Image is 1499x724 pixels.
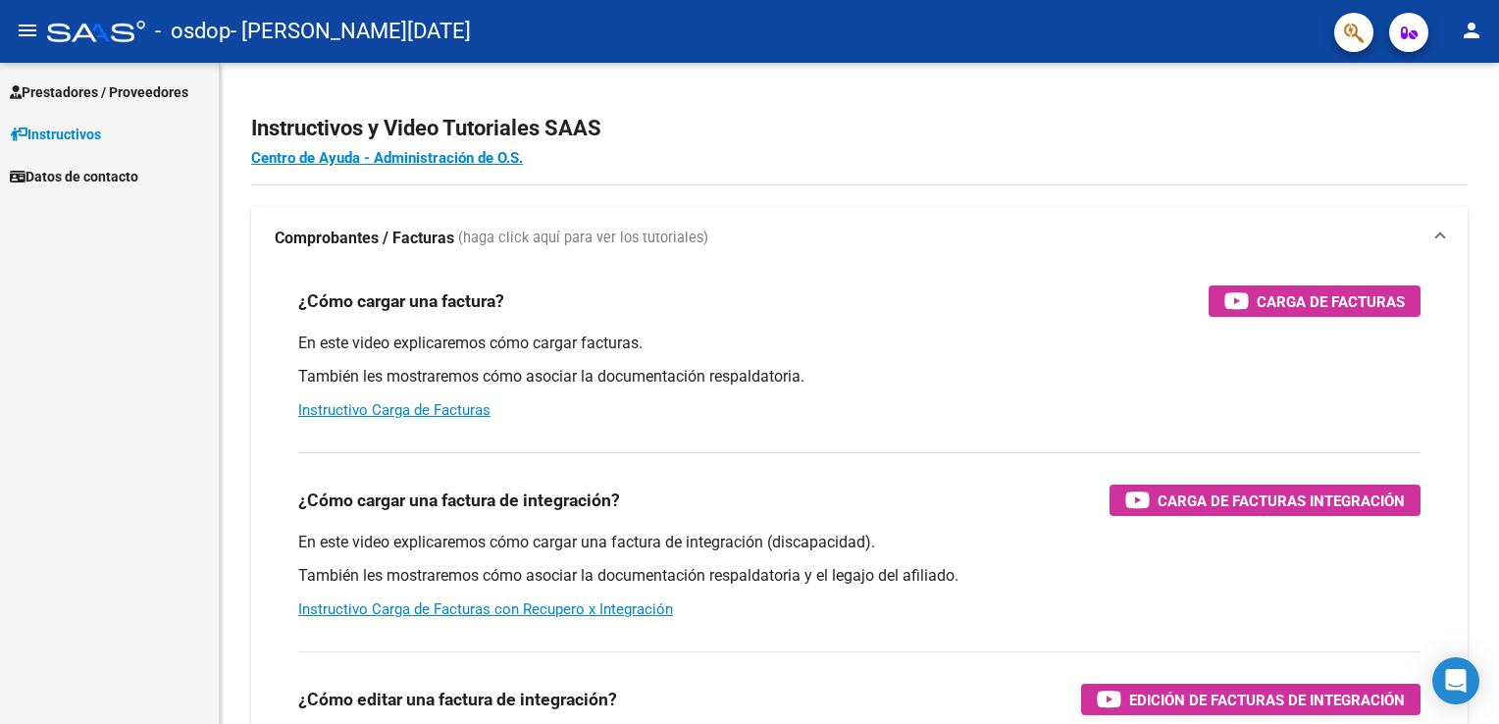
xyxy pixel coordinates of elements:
[10,81,188,103] span: Prestadores / Proveedores
[298,686,617,713] h3: ¿Cómo editar una factura de integración?
[298,600,673,618] a: Instructivo Carga de Facturas con Recupero x Integración
[298,401,491,419] a: Instructivo Carga de Facturas
[10,124,101,145] span: Instructivos
[458,228,708,249] span: (haga click aquí para ver los tutoriales)
[1209,285,1421,317] button: Carga de Facturas
[1432,657,1479,704] div: Open Intercom Messenger
[16,19,39,42] mat-icon: menu
[1110,485,1421,516] button: Carga de Facturas Integración
[251,110,1468,147] h2: Instructivos y Video Tutoriales SAAS
[1081,684,1421,715] button: Edición de Facturas de integración
[1257,289,1405,314] span: Carga de Facturas
[298,287,504,315] h3: ¿Cómo cargar una factura?
[251,207,1468,270] mat-expansion-panel-header: Comprobantes / Facturas (haga click aquí para ver los tutoriales)
[1129,688,1405,712] span: Edición de Facturas de integración
[298,532,1421,553] p: En este video explicaremos cómo cargar una factura de integración (discapacidad).
[298,565,1421,587] p: También les mostraremos cómo asociar la documentación respaldatoria y el legajo del afiliado.
[251,149,523,167] a: Centro de Ayuda - Administración de O.S.
[275,228,454,249] strong: Comprobantes / Facturas
[298,487,620,514] h3: ¿Cómo cargar una factura de integración?
[298,366,1421,388] p: También les mostraremos cómo asociar la documentación respaldatoria.
[155,10,231,53] span: - osdop
[10,166,138,187] span: Datos de contacto
[1158,489,1405,513] span: Carga de Facturas Integración
[298,333,1421,354] p: En este video explicaremos cómo cargar facturas.
[1460,19,1483,42] mat-icon: person
[231,10,471,53] span: - [PERSON_NAME][DATE]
